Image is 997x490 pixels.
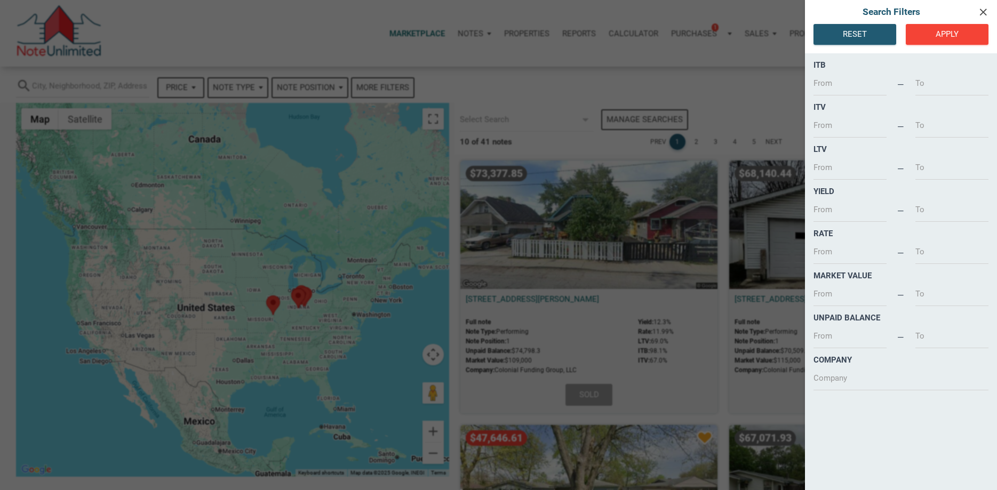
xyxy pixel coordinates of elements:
[915,198,988,222] input: To
[813,114,887,138] input: From
[813,185,834,198] p: YIELD
[915,114,988,138] input: To
[813,227,833,240] p: RATE
[813,311,880,324] p: UNPAID BALANCE
[915,282,988,306] input: To
[892,205,911,222] div: —
[892,289,911,306] div: —
[813,71,887,95] input: From
[892,163,911,180] div: —
[813,324,887,348] input: From
[915,240,988,264] input: To
[915,71,988,95] input: To
[915,156,988,180] input: To
[915,324,988,348] input: To
[813,366,988,390] input: Company
[813,198,887,222] input: From
[813,156,887,180] input: From
[813,269,872,282] p: MARKET VALUE
[892,331,911,348] div: —
[892,78,911,95] div: —
[813,282,887,306] input: From
[892,121,911,138] div: —
[813,354,852,366] p: COMPANY
[813,101,826,114] p: ITV
[892,247,911,264] div: —
[813,240,887,264] input: From
[813,59,826,71] p: ITB
[813,143,827,156] p: LTV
